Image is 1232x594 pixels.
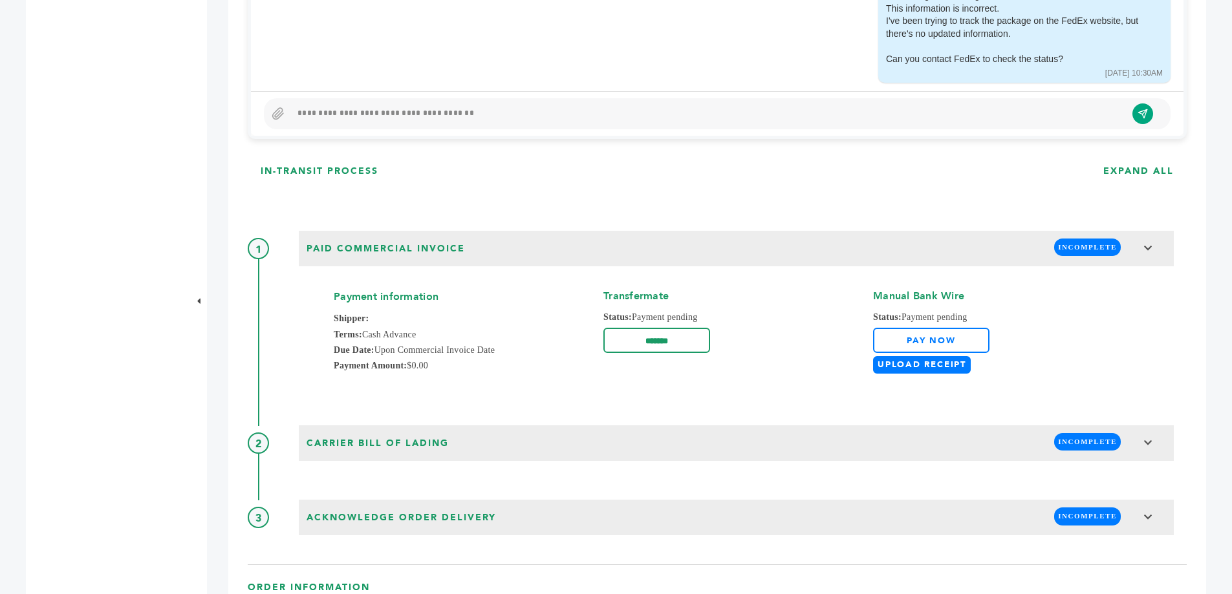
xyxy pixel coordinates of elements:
h4: Manual Bank Wire [873,279,1139,310]
strong: Due Date: [334,345,374,355]
strong: Shipper: [334,313,369,323]
span: Carrier Bill of Lading [303,433,453,454]
h4: Payment information [334,280,600,310]
h4: Transfermate [603,279,869,310]
span: INCOMPLETE [1054,507,1121,525]
label: Upload Receipt [873,356,971,374]
span: Payment pending [873,310,1139,324]
div: [DATE] 10:30AM [1105,68,1163,79]
h3: IN-TRANSIT PROCESS [261,165,378,178]
span: Acknowledge Order Delivery [303,507,500,528]
span: INCOMPLETE [1054,239,1121,256]
strong: Payment Amount: [334,361,407,370]
span: Cash Advance [334,327,600,342]
span: $0.00 [334,358,600,373]
span: INCOMPLETE [1054,433,1121,451]
h3: EXPAND ALL [1103,165,1174,178]
strong: Terms: [334,330,362,339]
span: Payment pending [603,310,869,324]
span: Paid Commercial Invoice [303,239,469,259]
strong: Status: [873,312,902,322]
span: Upon Commercial Invoice Date [334,343,600,357]
a: Pay Now [873,328,989,353]
strong: Status: [603,312,632,322]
